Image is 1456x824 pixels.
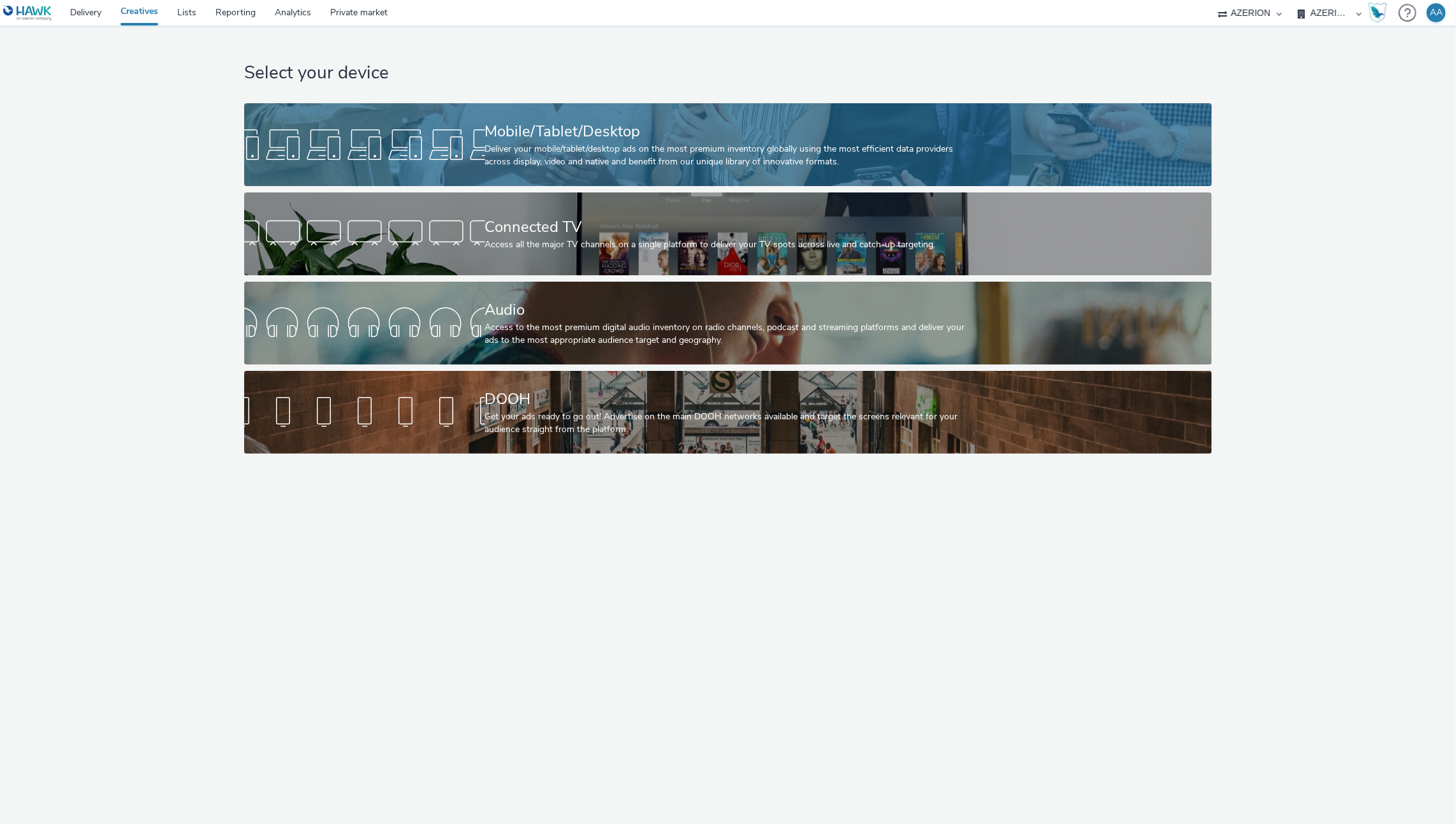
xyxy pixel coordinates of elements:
[244,192,1212,275] a: Connected TVAccess all the major TV channels on a single platform to deliver your TV spots across...
[485,120,966,143] div: Mobile/Tablet/Desktop
[1430,3,1443,22] div: AA
[485,143,966,169] div: Deliver your mobile/tablet/desktop ads on the most premium inventory globally using the most effi...
[244,371,1212,454] a: DOOHGet your ads ready to go out! Advertise on the main DOOH networks available and target the sc...
[244,61,1212,85] h1: Select your device
[485,299,966,321] div: Audio
[485,388,966,410] div: DOOH
[1368,3,1392,23] a: Hawk Academy
[485,410,966,437] div: Get your ads ready to go out! Advertise on the main DOOH networks available and target the screen...
[1368,3,1387,23] img: Hawk Academy
[3,5,52,21] img: undefined Logo
[485,216,966,238] div: Connected TV
[485,321,966,347] div: Access to the most premium digital audio inventory on radio channels, podcast and streaming platf...
[485,238,966,251] div: Access all the major TV channels on a single platform to deliver your TV spots across live and ca...
[244,282,1212,365] a: AudioAccess to the most premium digital audio inventory on radio channels, podcast and streaming ...
[244,103,1212,186] a: Mobile/Tablet/DesktopDeliver your mobile/tablet/desktop ads on the most premium inventory globall...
